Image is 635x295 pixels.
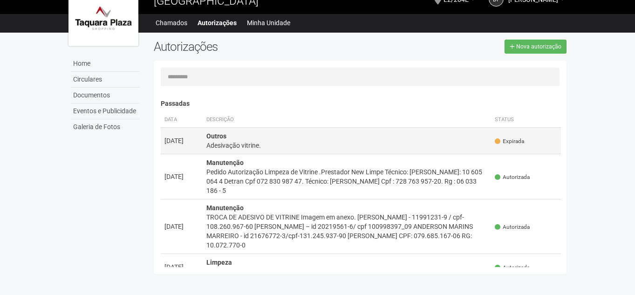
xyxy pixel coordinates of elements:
[164,172,199,181] div: [DATE]
[495,137,524,145] span: Expirada
[491,112,561,128] th: Status
[505,40,567,54] a: Nova autorização
[206,132,226,140] strong: Outros
[71,119,140,135] a: Galeria de Fotos
[206,141,488,150] div: Adesivação vitrine.
[206,204,244,212] strong: Manutenção
[206,267,488,276] div: limpeza de vitrine
[198,16,237,29] a: Autorizações
[71,103,140,119] a: Eventos e Publicidade
[203,112,492,128] th: Descrição
[164,136,199,145] div: [DATE]
[161,100,561,107] h4: Passadas
[516,43,561,50] span: Nova autorização
[495,173,530,181] span: Autorizada
[247,16,290,29] a: Minha Unidade
[156,16,187,29] a: Chamados
[71,88,140,103] a: Documentos
[495,223,530,231] span: Autorizada
[495,264,530,272] span: Autorizada
[164,262,199,272] div: [DATE]
[206,259,232,266] strong: Limpeza
[161,112,203,128] th: Data
[206,213,488,250] div: TROCA DE ADESIVO DE VITRINE Imagem em anexo. [PERSON_NAME] - 11991231-9 / cpf-108.260.967-60 [PER...
[206,167,488,195] div: Pedido Autorização Limpeza de Vitrine .Prestador New Limpe Técnico: [PERSON_NAME]: 10 605 064 4 D...
[206,159,244,166] strong: Manutenção
[71,72,140,88] a: Circulares
[154,40,353,54] h2: Autorizações
[71,56,140,72] a: Home
[164,222,199,231] div: [DATE]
